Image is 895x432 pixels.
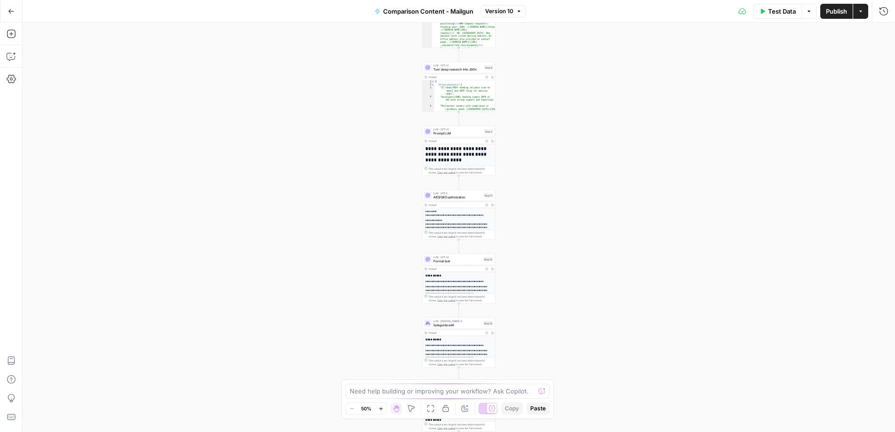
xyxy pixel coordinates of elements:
div: LLM · GPT-4.1Turn deep research into JSOnStep 9Output{ "PrimaryAudience":[ "IT teams/MSPs needing... [423,62,495,112]
span: Copy [505,404,519,413]
div: Output [429,203,482,207]
span: Format text [433,259,481,263]
div: This output is too large & has been abbreviated for review. to view the full content. [429,231,493,238]
span: LLM · GPT-5 [433,191,482,195]
div: Step 12 [483,321,493,325]
span: Version 10 [485,7,513,16]
g: Edge from step_12 to step_13 [458,368,460,381]
div: Step 9 [484,65,493,70]
div: Output [429,331,482,335]
div: 3 [423,86,434,96]
div: 1 [423,80,434,84]
div: 2 [423,83,434,86]
span: Copy the output [438,299,455,302]
button: Test Data [754,4,801,19]
span: Copy the output [438,427,455,430]
div: Step 11 [484,193,493,197]
div: Output [429,267,482,271]
span: Prompt LLM [433,131,482,135]
div: This output is too large & has been abbreviated for review. to view the full content. [429,359,493,366]
div: Step 15 [483,257,493,261]
g: Edge from step_15 to step_12 [458,304,460,317]
span: Turn deep research into JSOn [433,67,482,71]
div: This output is too large & has been abbreviated for review. to view the full content. [429,295,493,302]
div: Output [429,139,482,143]
div: This output is too large & has been abbreviated for review. to view the full content. [429,423,493,430]
span: LLM · GPT-4.1 [433,63,482,67]
span: Toggle code folding, rows 2 through 8 [432,83,434,86]
span: Syleguide edit [433,322,481,327]
g: Edge from step_3 to step_9 [458,48,460,62]
span: Copy the output [438,363,455,366]
span: AEO/SEO optimization [433,195,482,199]
button: Paste [526,402,550,415]
div: 5 [423,105,434,114]
div: Step 2 [484,129,493,134]
span: LLM · GPT-4.1 [433,255,481,259]
span: 50% [361,405,371,412]
span: Paste [530,404,546,413]
div: This output is too large & has been abbreviated for review. to view the full content. [429,167,493,174]
span: Copy the output [438,171,455,174]
span: LLM · [PERSON_NAME] 4 [433,319,481,323]
button: Comparison Content - Mailgun [369,4,479,19]
button: Version 10 [481,5,526,17]
g: Edge from step_9 to step_2 [458,112,460,126]
button: Publish [820,4,853,19]
g: Edge from step_2 to step_11 [458,176,460,189]
span: Publish [826,7,847,16]
span: LLM · GPT-4.1 [433,127,482,131]
span: Copy the output [438,235,455,238]
div: Output [429,75,482,79]
g: Edge from step_11 to step_15 [458,240,460,253]
span: Comparison Content - Mailgun [383,7,473,16]
span: Test Data [768,7,796,16]
button: Copy [501,402,523,415]
div: 4 [423,95,434,105]
span: Toggle code folding, rows 1 through 118 [432,80,434,84]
